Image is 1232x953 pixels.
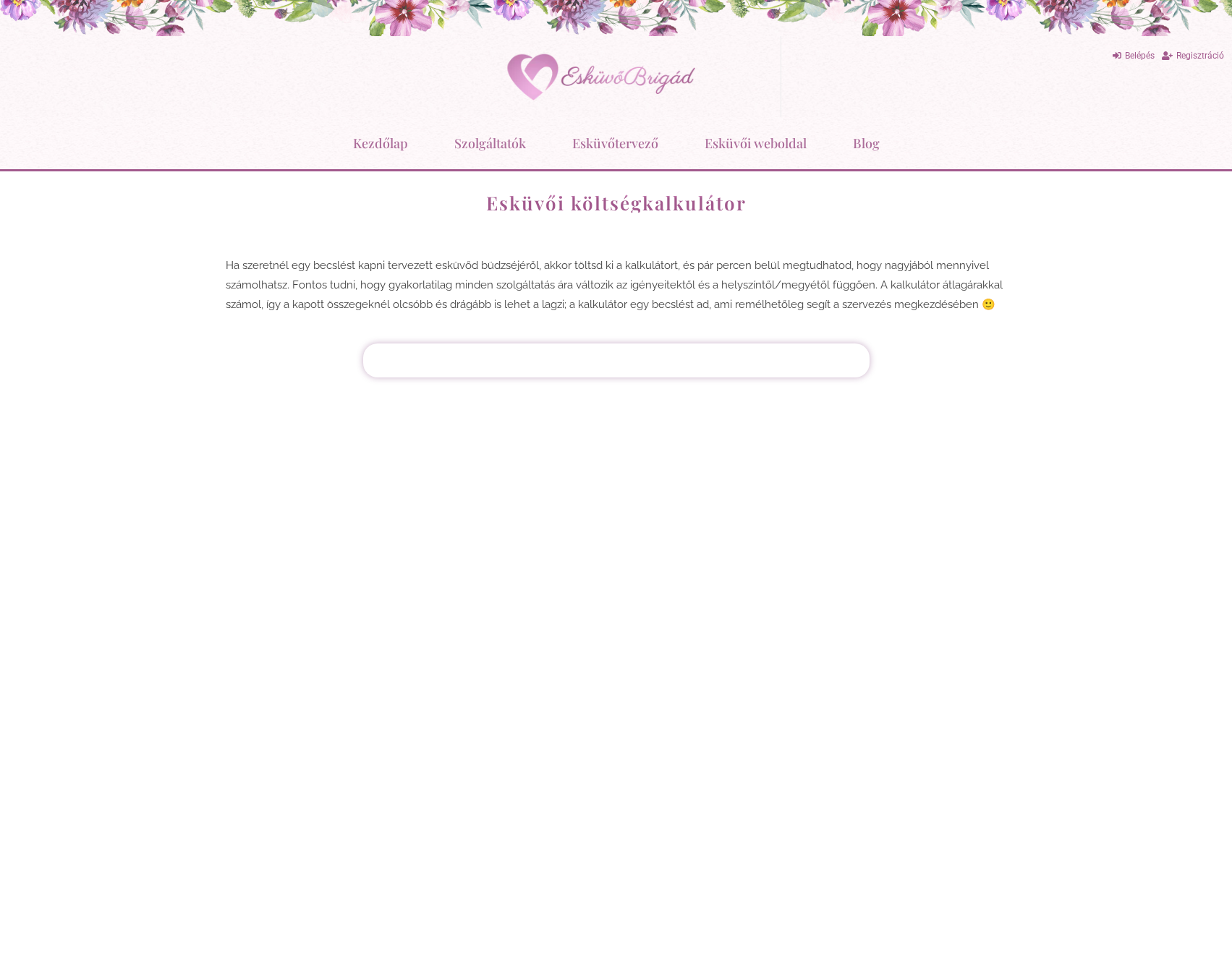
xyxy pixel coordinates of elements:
a: Kezdőlap [353,124,408,162]
a: Esküvőtervező [572,124,658,162]
a: Esküvői weboldal [705,124,807,162]
p: Ha szeretnél egy becslést kapni tervezett esküvőd büdzséjéről, akkor töltsd ki a kalkulátort, és ... [226,256,1007,315]
span: Belépés [1125,51,1155,61]
h1: Esküvői költségkalkulátor [226,193,1007,213]
a: Blog [853,124,880,162]
span: Regisztráció [1176,51,1224,61]
a: Szolgáltatók [454,124,526,162]
a: Regisztráció [1162,46,1224,66]
nav: Menu [7,124,1225,162]
a: Belépés [1113,46,1155,66]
